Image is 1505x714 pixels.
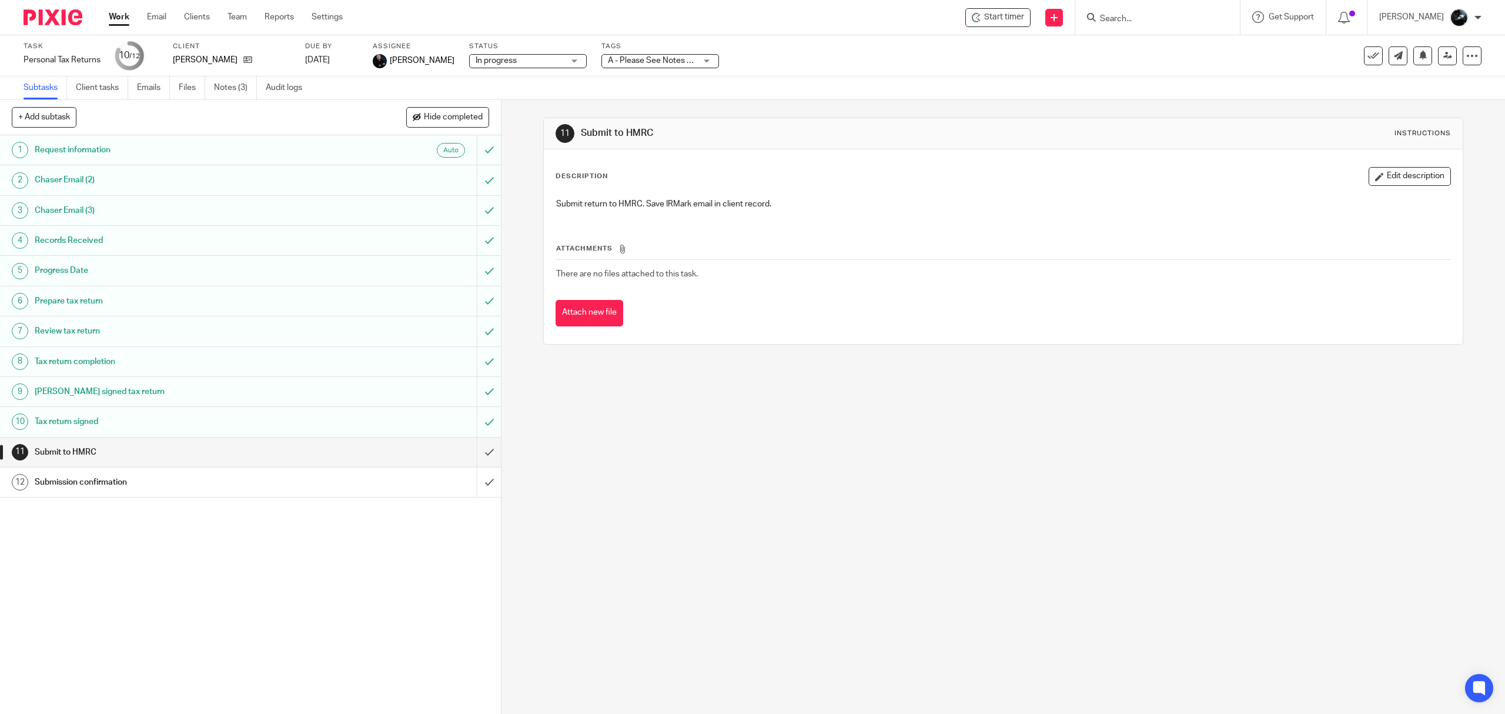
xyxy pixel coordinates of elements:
p: Submit return to HMRC. Save IRMark email in client record. [556,198,1450,210]
span: Get Support [1269,13,1314,21]
div: 2 [12,172,28,189]
a: Settings [312,11,343,23]
a: Email [147,11,166,23]
h1: Prepare tax return [35,292,322,310]
a: Subtasks [24,76,67,99]
span: [DATE] [305,56,330,64]
img: 1000002122.jpg [1450,8,1469,27]
a: Notes (3) [214,76,257,99]
div: 11 [12,444,28,461]
span: Attachments [556,245,613,252]
img: Headshots%20accounting4everything_Poppy%20Jakes%20Photography-2203.jpg [373,54,387,68]
a: Emails [137,76,170,99]
a: Clients [184,11,210,23]
div: Instructions [1394,129,1451,138]
div: 11 [556,124,574,143]
p: [PERSON_NAME] [173,54,238,66]
a: Work [109,11,129,23]
a: Audit logs [266,76,311,99]
label: Client [173,42,290,51]
label: Tags [601,42,719,51]
div: 7 [12,323,28,339]
a: Client tasks [76,76,128,99]
p: [PERSON_NAME] [1379,11,1444,23]
button: + Add subtask [12,107,76,127]
a: Files [179,76,205,99]
input: Search [1099,14,1205,25]
h1: [PERSON_NAME] signed tax return [35,383,322,401]
p: Description [556,172,608,181]
div: 10 [12,413,28,430]
div: Auto [437,143,465,158]
div: 4 [12,232,28,249]
h1: Review tax return [35,322,322,340]
div: 10 [119,49,140,62]
label: Assignee [373,42,454,51]
div: 9 [12,383,28,400]
div: 5 [12,263,28,279]
h1: Tax return completion [35,353,322,371]
h1: Chaser Email (3) [35,202,322,219]
span: In progress [476,56,517,65]
small: /12 [129,53,140,59]
div: Daniel Duffield - Personal Tax Returns [965,8,1031,27]
h1: Submit to HMRC [35,443,322,461]
button: Attach new file [556,300,623,326]
h1: Progress Date [35,262,322,279]
h1: Submission confirmation [35,473,322,491]
div: 6 [12,293,28,309]
label: Due by [305,42,358,51]
label: Task [24,42,101,51]
h1: Chaser Email (2) [35,171,322,189]
div: 12 [12,474,28,491]
h1: Request information [35,141,322,159]
h1: Submit to HMRC [581,127,1028,139]
a: Reports [265,11,294,23]
span: [PERSON_NAME] [390,55,454,66]
span: Start timer [984,11,1024,24]
button: Edit description [1369,167,1451,186]
a: Team [228,11,247,23]
span: Hide completed [424,113,483,122]
h1: Tax return signed [35,413,322,431]
div: 1 [12,142,28,158]
div: 8 [12,353,28,370]
div: 3 [12,202,28,219]
span: There are no files attached to this task. [556,270,698,278]
button: Hide completed [406,107,489,127]
h1: Records Received [35,232,322,249]
label: Status [469,42,587,51]
div: Personal Tax Returns [24,54,101,66]
img: Pixie [24,9,82,25]
span: A - Please See Notes + 1 [608,56,698,65]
